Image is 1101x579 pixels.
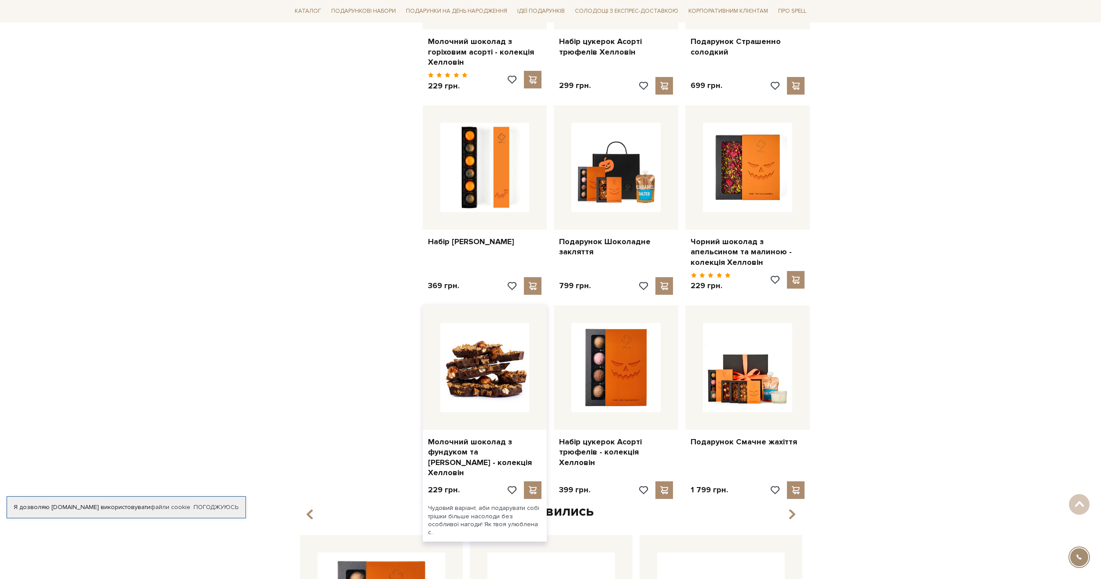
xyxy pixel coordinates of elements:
div: Чудовий варіант, аби подарувати собі трішки більше насолоди без особливої нагоди! Як твоя улюблен... [423,499,547,542]
div: Я дозволяю [DOMAIN_NAME] використовувати [7,503,245,511]
a: Подарунок Смачне жахіття [691,437,805,447]
p: 299 грн. [559,81,591,91]
div: Ви дивились [296,502,805,521]
a: Ідеї подарунків [514,4,568,18]
a: Набір цукерок Асорті трюфелів Хелловін [559,37,673,57]
a: Каталог [291,4,325,18]
a: Подарункові набори [328,4,399,18]
a: Солодощі з експрес-доставкою [571,4,682,18]
p: 369 грн. [428,281,459,291]
a: Про Spell [775,4,810,18]
a: Набір цукерок Асорті трюфелів - колекція Хелловін [559,437,673,468]
p: 1 799 грн. [691,485,728,495]
a: Подарунок Страшенно солодкий [691,37,805,57]
a: Чорний шоколад з апельсином та малиною - колекція Хелловін [691,237,805,268]
a: Молочний шоколад з фундуком та [PERSON_NAME] - колекція Хелловін [428,437,542,478]
a: Молочний шоколад з горіховим асорті - колекція Хелловін [428,37,542,67]
a: Подарунок Шоколадне закляття [559,237,673,257]
a: Погоджуюсь [194,503,238,511]
p: 799 грн. [559,281,591,291]
a: файли cookie [150,503,190,511]
a: Корпоративним клієнтам [685,4,772,18]
p: 399 грн. [559,485,590,495]
a: Набір [PERSON_NAME] [428,237,542,247]
p: 699 грн. [691,81,722,91]
p: 229 грн. [691,281,731,291]
p: 229 грн. [428,485,460,495]
img: Молочний шоколад з фундуком та солоною карамеллю - колекція Хелловін [440,323,530,412]
p: 229 грн. [428,81,468,91]
a: Подарунки на День народження [402,4,511,18]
